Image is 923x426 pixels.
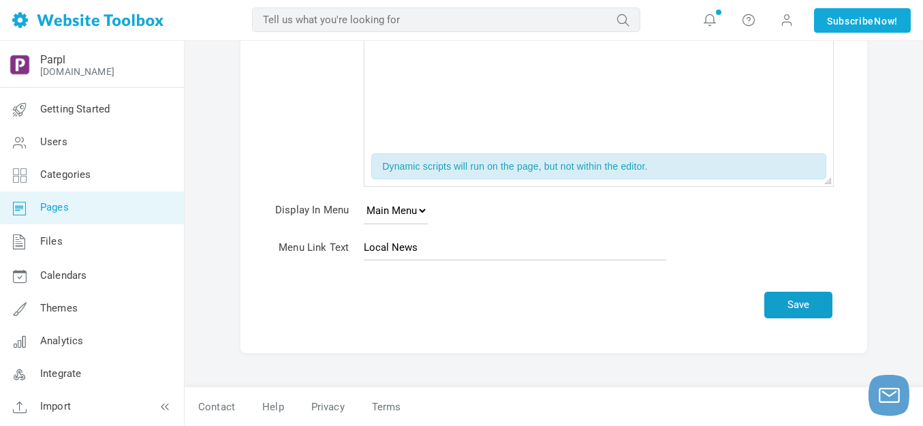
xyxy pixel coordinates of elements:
a: Help [249,395,298,419]
span: Analytics [40,335,83,347]
span: Files [40,235,63,247]
span: Categories [40,168,91,181]
span: Themes [40,302,78,314]
span: Dynamic scripts will run on the page, but not within the editor. [382,161,647,172]
img: output-onlinepngtools%20-%202025-05-26T183955.010.png [9,54,31,76]
button: Save [764,292,832,318]
td: Display In Menu [268,194,356,232]
a: Contact [185,395,249,419]
span: Pages [40,201,69,213]
span: Integrate [40,367,81,380]
a: Privacy [298,395,358,419]
td: Menu Link Text [268,232,356,268]
a: Terms [358,395,401,419]
a: SubscribeNow! [814,8,911,33]
span: Now! [874,14,898,29]
a: Parpl [40,53,65,66]
span: Getting Started [40,103,110,115]
span: Users [40,136,67,148]
input: Tell us what you're looking for [252,7,640,32]
button: Launch chat [869,375,909,416]
a: [DOMAIN_NAME] [40,66,114,77]
span: Calendars [40,269,87,282]
span: Import [40,400,71,412]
